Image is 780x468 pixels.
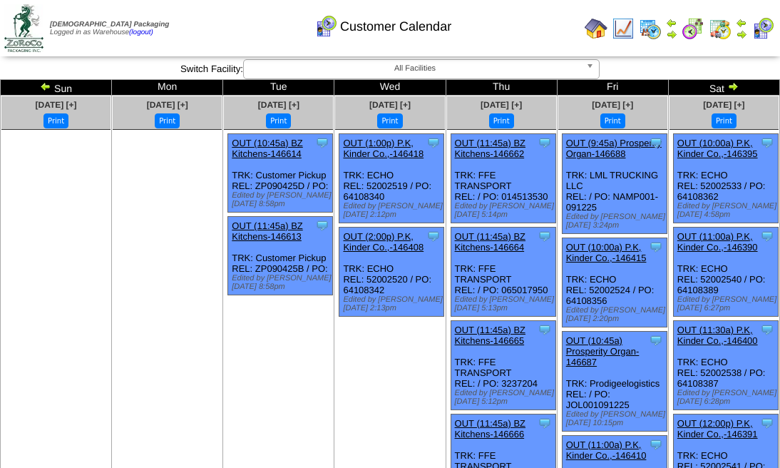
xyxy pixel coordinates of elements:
[43,113,68,128] button: Print
[426,229,441,243] img: Tooltip
[592,100,633,110] a: [DATE] [+]
[455,138,525,159] a: OUT (11:45a) BZ Kitchens-146662
[455,202,555,219] div: Edited by [PERSON_NAME] [DATE] 5:14pm
[451,134,555,223] div: TRK: FFE TRANSPORT REL: / PO: 014513530
[712,113,737,128] button: Print
[232,274,332,291] div: Edited by [PERSON_NAME] [DATE] 8:58pm
[709,17,732,40] img: calendarinout.gif
[340,19,451,34] span: Customer Calendar
[451,228,555,317] div: TRK: FFE TRANSPORT REL: / PO: 065017950
[232,191,332,208] div: Edited by [PERSON_NAME] [DATE] 8:58pm
[666,17,677,29] img: arrowleft.gif
[649,437,663,452] img: Tooltip
[258,100,299,110] a: [DATE] [+]
[727,81,739,92] img: arrowright.gif
[760,322,774,337] img: Tooltip
[455,295,555,312] div: Edited by [PERSON_NAME] [DATE] 5:13pm
[566,410,667,427] div: Edited by [PERSON_NAME] [DATE] 10:15pm
[315,218,329,233] img: Tooltip
[649,240,663,254] img: Tooltip
[677,325,758,346] a: OUT (11:30a) P.K, Kinder Co.,-146400
[760,416,774,430] img: Tooltip
[334,80,446,96] td: Wed
[612,17,635,40] img: line_graph.gif
[736,29,747,40] img: arrowright.gif
[677,418,758,439] a: OUT (12:00p) P.K, Kinder Co.,-146391
[343,202,443,219] div: Edited by [PERSON_NAME] [DATE] 2:12pm
[40,81,51,92] img: arrowleft.gif
[315,136,329,150] img: Tooltip
[673,321,778,410] div: TRK: ECHO REL: 52002538 / PO: 64108387
[703,100,744,110] a: [DATE] [+]
[489,113,514,128] button: Print
[682,17,704,40] img: calendarblend.gif
[538,416,552,430] img: Tooltip
[677,231,758,253] a: OUT (11:00a) P.K, Kinder Co.,-146390
[446,80,557,96] td: Thu
[600,113,625,128] button: Print
[677,202,778,219] div: Edited by [PERSON_NAME] [DATE] 4:58pm
[666,29,677,40] img: arrowright.gif
[250,60,580,77] span: All Facilities
[426,136,441,150] img: Tooltip
[562,238,667,327] div: TRK: ECHO REL: 52002524 / PO: 64108356
[649,136,663,150] img: Tooltip
[232,138,302,159] a: OUT (10:45a) BZ Kitchens-146614
[455,231,525,253] a: OUT (11:45a) BZ Kitchens-146664
[557,80,668,96] td: Fri
[339,134,444,223] div: TRK: ECHO REL: 52002519 / PO: 64108340
[129,29,153,36] a: (logout)
[566,335,640,367] a: OUT (10:45a) Prosperity Organ-146687
[566,213,667,230] div: Edited by [PERSON_NAME] [DATE] 3:24pm
[50,21,169,29] span: [DEMOGRAPHIC_DATA] Packaging
[566,439,647,461] a: OUT (11:00a) P.K, Kinder Co.,-146410
[455,389,555,406] div: Edited by [PERSON_NAME] [DATE] 5:12pm
[455,418,525,439] a: OUT (11:45a) BZ Kitchens-146666
[339,228,444,317] div: TRK: ECHO REL: 52002520 / PO: 64108342
[566,306,667,323] div: Edited by [PERSON_NAME] [DATE] 2:20pm
[266,113,291,128] button: Print
[4,4,43,52] img: zoroco-logo-small.webp
[232,220,302,242] a: OUT (11:45a) BZ Kitchens-146613
[50,21,169,36] span: Logged in as Warehouse
[223,80,334,96] td: Tue
[155,113,180,128] button: Print
[538,136,552,150] img: Tooltip
[677,138,758,159] a: OUT (10:00a) P.K, Kinder Co.,-146395
[1,80,112,96] td: Sun
[538,229,552,243] img: Tooltip
[36,100,77,110] a: [DATE] [+]
[451,321,555,410] div: TRK: FFE TRANSPORT REL: / PO: 3237204
[112,80,223,96] td: Mon
[562,134,667,234] div: TRK: LML TRUCKING LLC REL: / PO: NAMP001-091225
[668,80,779,96] td: Sat
[639,17,662,40] img: calendarprod.gif
[760,136,774,150] img: Tooltip
[228,217,333,295] div: TRK: Customer Pickup REL: ZP090425B / PO:
[673,228,778,317] div: TRK: ECHO REL: 52002540 / PO: 64108389
[760,229,774,243] img: Tooltip
[377,113,402,128] button: Print
[314,15,337,38] img: calendarcustomer.gif
[677,389,778,406] div: Edited by [PERSON_NAME] [DATE] 6:28pm
[343,138,424,159] a: OUT (1:00p) P.K, Kinder Co.,-146418
[751,17,774,40] img: calendarcustomer.gif
[343,231,424,253] a: OUT (2:00p) P.K, Kinder Co.,-146408
[481,100,522,110] a: [DATE] [+]
[566,138,662,159] a: OUT (9:45a) Prosperity Organ-146688
[228,134,333,213] div: TRK: Customer Pickup REL: ZP090425D / PO:
[649,333,663,347] img: Tooltip
[147,100,188,110] a: [DATE] [+]
[562,332,667,432] div: TRK: Prodigeelogistics REL: / PO: JOL001091225
[369,100,411,110] a: [DATE] [+]
[455,325,525,346] a: OUT (11:45a) BZ Kitchens-146665
[736,17,747,29] img: arrowleft.gif
[343,295,443,312] div: Edited by [PERSON_NAME] [DATE] 2:13pm
[673,134,778,223] div: TRK: ECHO REL: 52002533 / PO: 64108362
